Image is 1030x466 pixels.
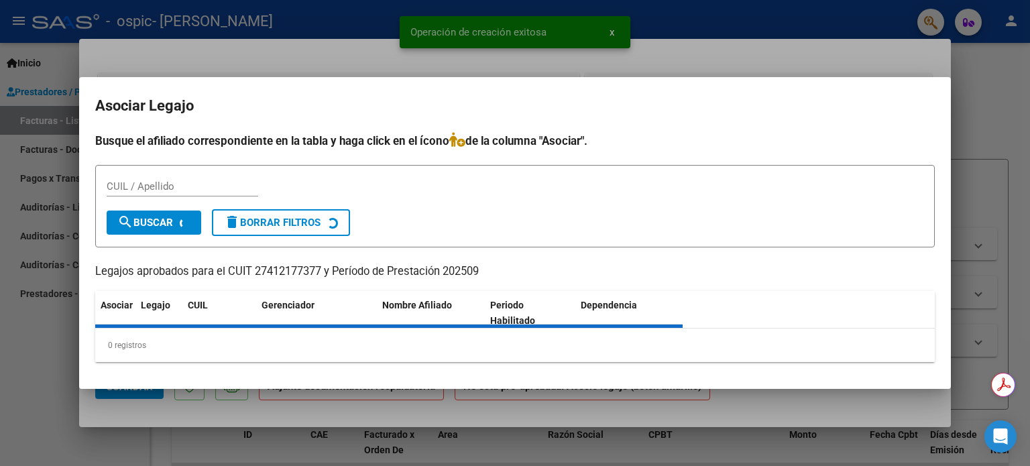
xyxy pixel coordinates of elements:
[182,291,256,335] datatable-header-cell: CUIL
[575,291,683,335] datatable-header-cell: Dependencia
[377,291,485,335] datatable-header-cell: Nombre Afiliado
[117,214,133,230] mat-icon: search
[984,420,1017,453] div: Open Intercom Messenger
[95,132,935,150] h4: Busque el afiliado correspondiente en la tabla y haga click en el ícono de la columna "Asociar".
[95,329,935,362] div: 0 registros
[485,291,575,335] datatable-header-cell: Periodo Habilitado
[256,291,377,335] datatable-header-cell: Gerenciador
[141,300,170,310] span: Legajo
[490,300,535,326] span: Periodo Habilitado
[95,93,935,119] h2: Asociar Legajo
[212,209,350,236] button: Borrar Filtros
[95,291,135,335] datatable-header-cell: Asociar
[262,300,314,310] span: Gerenciador
[224,214,240,230] mat-icon: delete
[101,300,133,310] span: Asociar
[188,300,208,310] span: CUIL
[135,291,182,335] datatable-header-cell: Legajo
[382,300,452,310] span: Nombre Afiliado
[581,300,637,310] span: Dependencia
[95,264,935,280] p: Legajos aprobados para el CUIT 27412177377 y Período de Prestación 202509
[107,211,201,235] button: Buscar
[224,217,321,229] span: Borrar Filtros
[117,217,173,229] span: Buscar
